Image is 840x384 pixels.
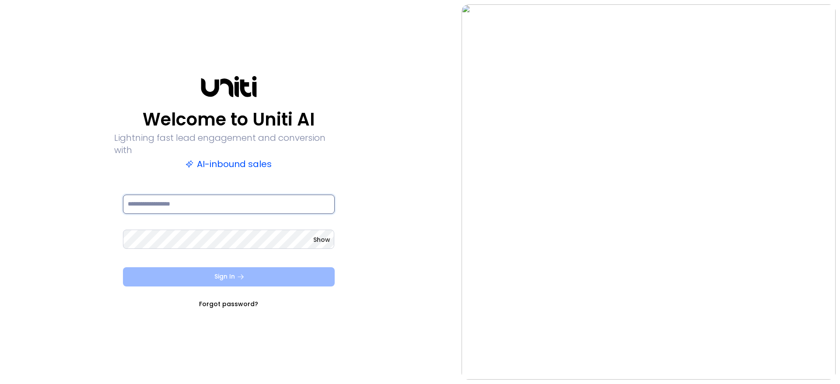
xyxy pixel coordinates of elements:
a: Forgot password? [199,300,258,308]
button: Sign In [123,267,335,286]
p: Lightning fast lead engagement and conversion with [114,132,343,156]
p: Welcome to Uniti AI [143,109,315,130]
p: AI-inbound sales [185,158,272,170]
img: auth-hero.png [462,4,836,380]
button: Show [313,235,330,244]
